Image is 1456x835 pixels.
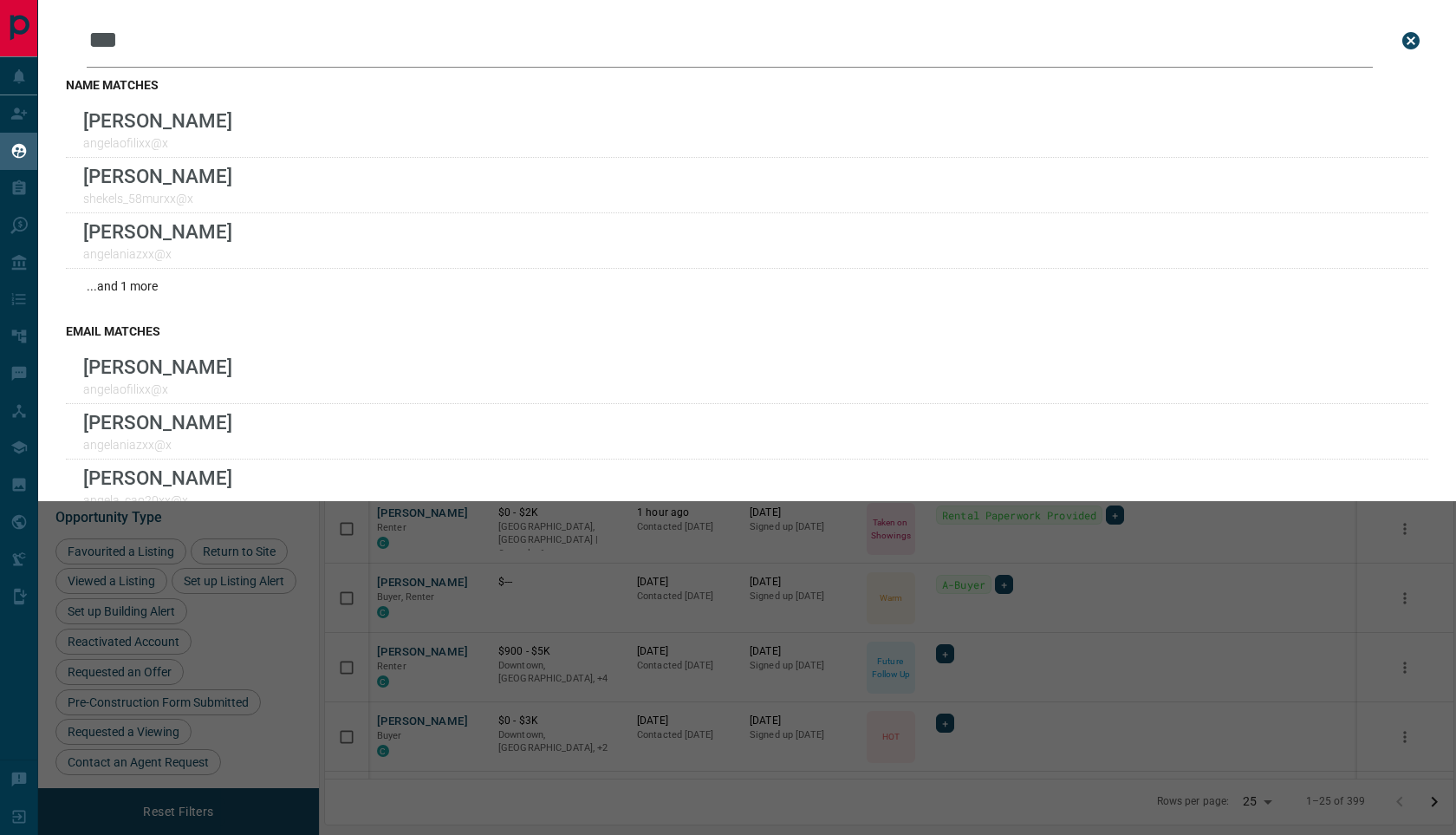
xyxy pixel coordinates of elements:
[83,493,232,507] p: angela_cao20xx@x
[83,109,232,132] p: [PERSON_NAME]
[66,324,1428,338] h3: email matches
[66,269,1428,303] div: ...and 1 more
[83,165,232,187] p: [PERSON_NAME]
[83,356,232,378] p: [PERSON_NAME]
[83,220,232,243] p: [PERSON_NAME]
[83,247,232,261] p: angelaniazxx@x
[66,78,1428,92] h3: name matches
[1394,23,1428,58] button: close search bar
[83,438,232,452] p: angelaniazxx@x
[83,466,232,489] p: [PERSON_NAME]
[83,382,232,396] p: angelaofilixx@x
[83,411,232,434] p: [PERSON_NAME]
[83,192,232,205] p: shekels_58murxx@x
[83,136,232,150] p: angelaofilixx@x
